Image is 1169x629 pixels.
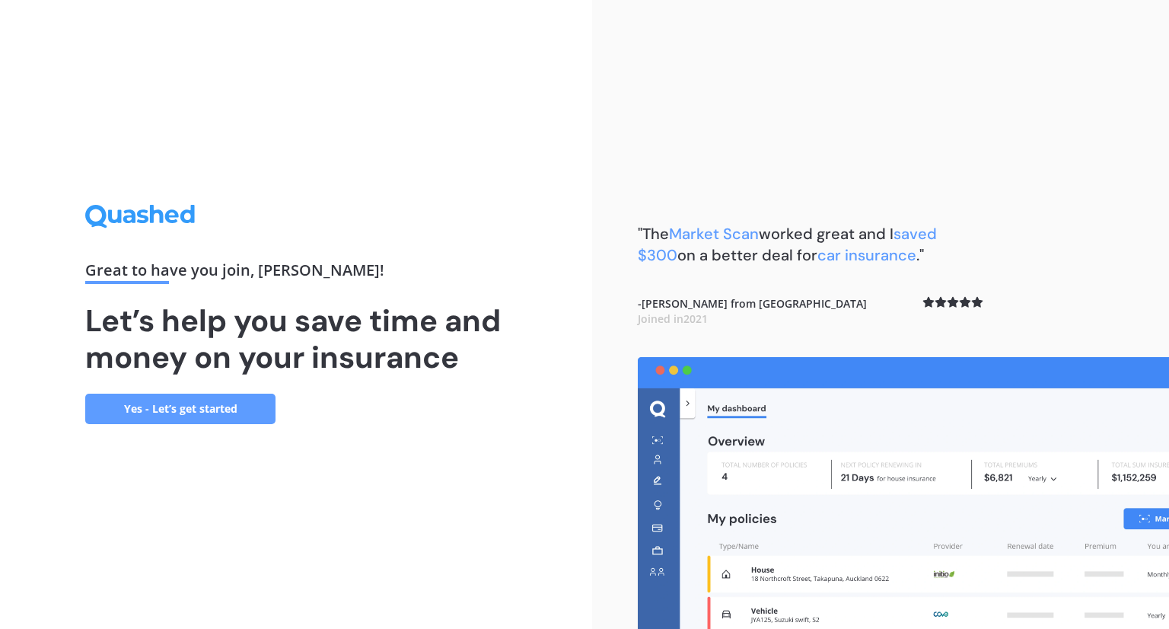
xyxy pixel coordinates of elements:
b: "The worked great and I on a better deal for ." [638,224,937,265]
span: saved $300 [638,224,937,265]
span: car insurance [817,245,916,265]
b: - [PERSON_NAME] from [GEOGRAPHIC_DATA] [638,296,867,326]
span: Market Scan [669,224,759,244]
h1: Let’s help you save time and money on your insurance [85,302,507,375]
div: Great to have you join , [PERSON_NAME] ! [85,263,507,284]
span: Joined in 2021 [638,311,708,326]
img: dashboard.webp [638,357,1169,629]
a: Yes - Let’s get started [85,394,276,424]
